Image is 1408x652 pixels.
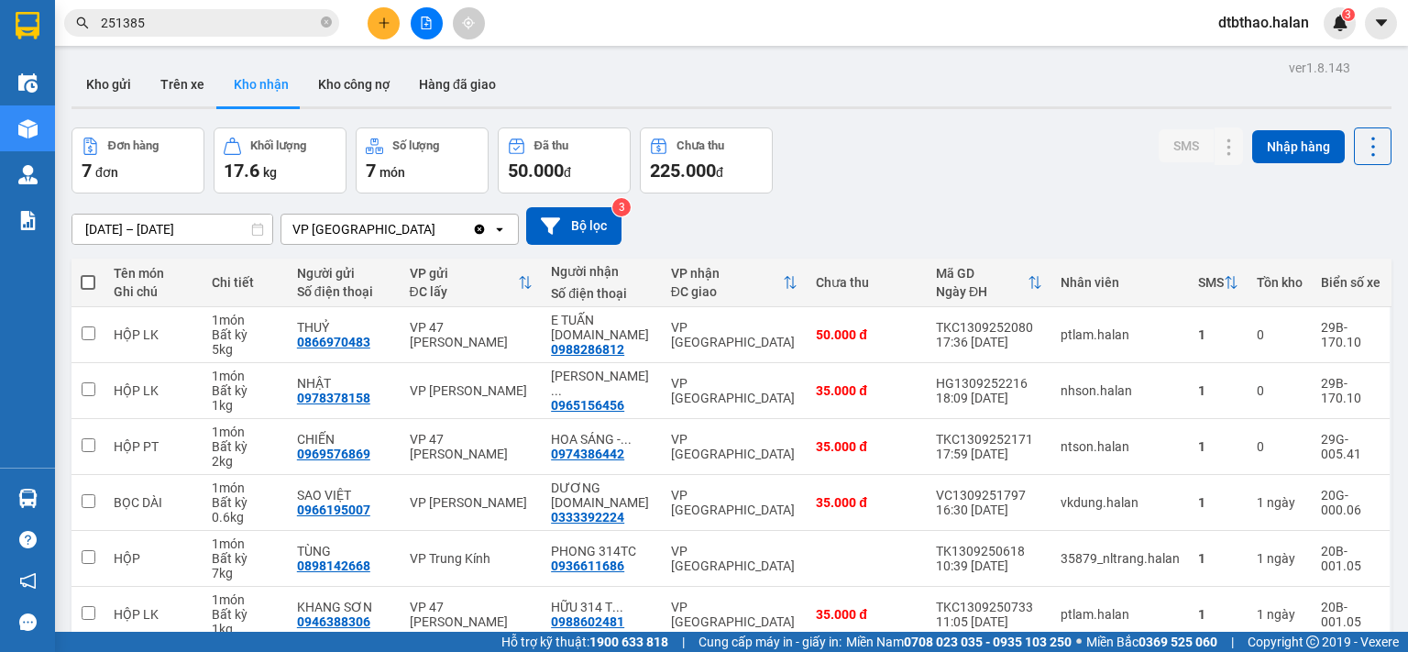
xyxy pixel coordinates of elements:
[410,600,533,629] div: VP 47 [PERSON_NAME]
[551,432,652,447] div: HOA SÁNG - 314.TC
[501,632,668,652] span: Hỗ trợ kỹ thuật:
[297,558,370,573] div: 0898142668
[1257,439,1303,454] div: 0
[551,510,624,525] div: 0333392224
[19,531,37,548] span: question-circle
[321,17,332,28] span: close-circle
[212,398,279,413] div: 1 kg
[716,165,723,180] span: đ
[927,259,1051,307] th: Toggle SortBy
[212,481,279,495] div: 1 món
[1365,7,1397,39] button: caret-down
[212,566,279,580] div: 7 kg
[297,614,370,629] div: 0946388306
[551,369,652,398] div: HƯNG VÂN 314.TC
[472,222,487,237] svg: Clear value
[671,488,798,517] div: VP [GEOGRAPHIC_DATA]
[1321,544,1380,573] div: 20B-001.05
[1061,495,1180,510] div: vkdung.halan
[212,495,279,510] div: Bất kỳ
[526,207,621,245] button: Bộ lọc
[19,613,37,631] span: message
[904,635,1072,649] strong: 0708 023 035 - 0935 103 250
[420,17,433,29] span: file-add
[816,439,918,454] div: 35.000 đ
[378,17,390,29] span: plus
[936,600,1042,614] div: TKC1309250733
[671,600,798,629] div: VP [GEOGRAPHIC_DATA]
[411,7,443,39] button: file-add
[551,544,652,558] div: PHONG 314TC
[1257,551,1303,566] div: 1
[72,215,272,244] input: Select a date range.
[816,383,918,398] div: 35.000 đ
[250,139,306,152] div: Khối lượng
[936,376,1042,391] div: HG1309252216
[1321,376,1380,405] div: 29B-170.10
[612,600,623,614] span: ...
[410,266,519,281] div: VP gửi
[76,17,89,29] span: search
[662,259,808,307] th: Toggle SortBy
[224,160,259,182] span: 17.6
[1321,432,1380,461] div: 29G-005.41
[1198,607,1238,622] div: 1
[410,495,533,510] div: VP [PERSON_NAME]
[612,198,631,216] sup: 3
[534,139,568,152] div: Đã thu
[1198,383,1238,398] div: 1
[212,369,279,383] div: 1 món
[114,607,193,622] div: HỘP LK
[936,391,1042,405] div: 18:09 [DATE]
[1289,58,1350,78] div: ver 1.8.143
[671,376,798,405] div: VP [GEOGRAPHIC_DATA]
[101,13,317,33] input: Tìm tên, số ĐT hoặc mã đơn
[212,510,279,525] div: 0.6 kg
[297,335,370,349] div: 0866970483
[212,454,279,469] div: 2 kg
[671,266,784,281] div: VP nhận
[936,320,1042,335] div: TKC1309252080
[437,220,439,238] input: Selected VP Trường Chinh.
[292,220,435,238] div: VP [GEOGRAPHIC_DATA]
[1061,439,1180,454] div: ntson.halan
[212,592,279,607] div: 1 món
[551,342,624,357] div: 0988286812
[936,432,1042,447] div: TKC1309252171
[508,160,564,182] span: 50.000
[1257,383,1303,398] div: 0
[551,447,624,461] div: 0974386442
[1076,638,1082,646] span: ⚪️
[936,614,1042,629] div: 11:05 [DATE]
[1332,15,1348,31] img: icon-new-feature
[212,425,279,439] div: 1 món
[1138,635,1217,649] strong: 0369 525 060
[1159,129,1214,162] button: SMS
[146,62,219,106] button: Trên xe
[1198,439,1238,454] div: 1
[816,607,918,622] div: 35.000 đ
[1345,8,1351,21] span: 3
[1061,383,1180,398] div: nhson.halan
[356,127,489,193] button: Số lượng7món
[297,266,391,281] div: Người gửi
[297,391,370,405] div: 0978378158
[1321,320,1380,349] div: 29B-170.10
[1061,607,1180,622] div: ptlam.halan
[671,432,798,461] div: VP [GEOGRAPHIC_DATA]
[212,536,279,551] div: 1 món
[108,139,159,152] div: Đơn hàng
[671,284,784,299] div: ĐC giao
[297,320,391,335] div: THUỶ
[698,632,841,652] span: Cung cấp máy in - giấy in:
[18,119,38,138] img: warehouse-icon
[219,62,303,106] button: Kho nhận
[1198,327,1238,342] div: 1
[297,447,370,461] div: 0969576869
[212,313,279,327] div: 1 món
[816,327,918,342] div: 50.000 đ
[1257,327,1303,342] div: 0
[212,439,279,454] div: Bất kỳ
[1267,607,1295,622] span: ngày
[401,259,543,307] th: Toggle SortBy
